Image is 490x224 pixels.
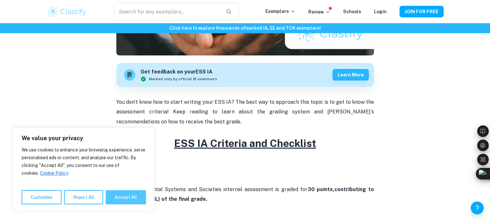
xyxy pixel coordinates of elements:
strong: 30 points [308,186,333,192]
span: Marked only by official IB examiners [149,76,217,82]
u: ESS IA Criteria and Checklist [174,137,316,149]
button: Reject All [64,190,103,204]
button: Learn more [332,69,369,81]
p: We use cookies to enhance your browsing experience, serve personalised ads or content, and analys... [22,146,146,185]
a: Login [374,9,387,14]
a: Get feedback on yourESS IAMarked only by official IB examinersLearn more [116,63,374,87]
h6: Click here to explore thousands of marked IA, EE and TOK exemplars ! [1,24,489,32]
span: You don't know how to start writing your ESS IA? The best way to approach this topic is to get to... [116,99,375,125]
p: Review [308,8,330,15]
img: Clastify logo [47,5,88,18]
h6: Get feedback on your ESS IA [140,68,217,76]
button: JOIN FOR FREE [399,6,444,17]
button: Accept All [106,190,146,204]
p: Exemplars [265,8,295,15]
input: Search for any exemplars... [114,3,220,21]
img: beside-link-icon.svg [23,177,31,185]
a: Cookie Policy [40,170,69,176]
button: Help and Feedback [471,201,484,214]
strong: , [333,186,334,192]
a: Schools [343,9,361,14]
button: Customise [22,190,62,204]
p: We value your privacy [22,134,146,142]
div: We value your privacy [13,128,155,211]
span: The Environmental Systems and Societies internal assessment is graded for [116,186,308,192]
a: View this pdf file [22,177,146,185]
